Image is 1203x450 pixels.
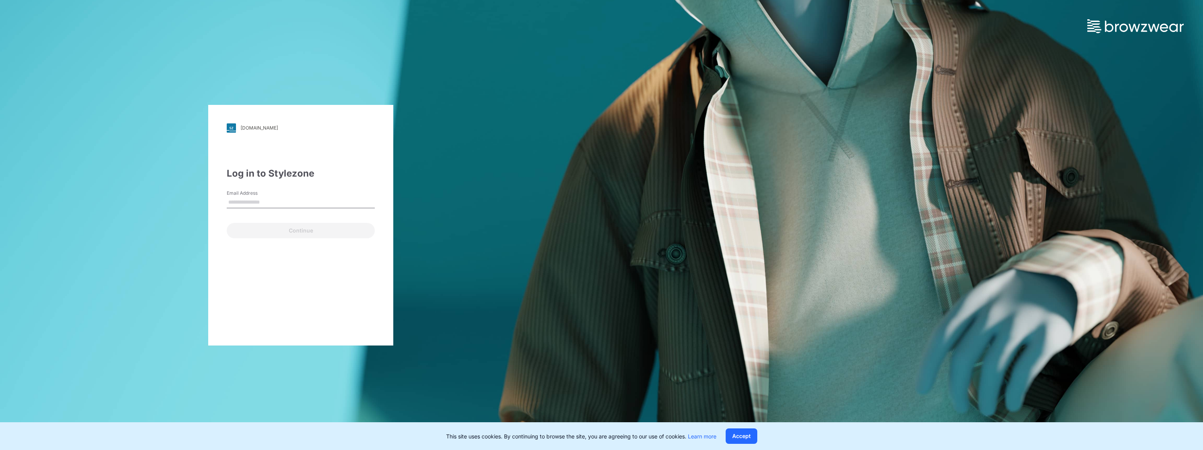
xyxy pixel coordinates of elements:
[227,123,236,133] img: svg+xml;base64,PHN2ZyB3aWR0aD0iMjgiIGhlaWdodD0iMjgiIHZpZXdCb3g9IjAgMCAyOCAyOCIgZmlsbD0ibm9uZSIgeG...
[227,190,281,197] label: Email Address
[227,123,375,133] a: [DOMAIN_NAME]
[446,432,716,440] p: This site uses cookies. By continuing to browse the site, you are agreeing to our use of cookies.
[1087,19,1184,33] img: browzwear-logo.73288ffb.svg
[241,125,278,131] div: [DOMAIN_NAME]
[227,167,375,180] div: Log in to Stylezone
[726,428,757,444] button: Accept
[688,433,716,440] a: Learn more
